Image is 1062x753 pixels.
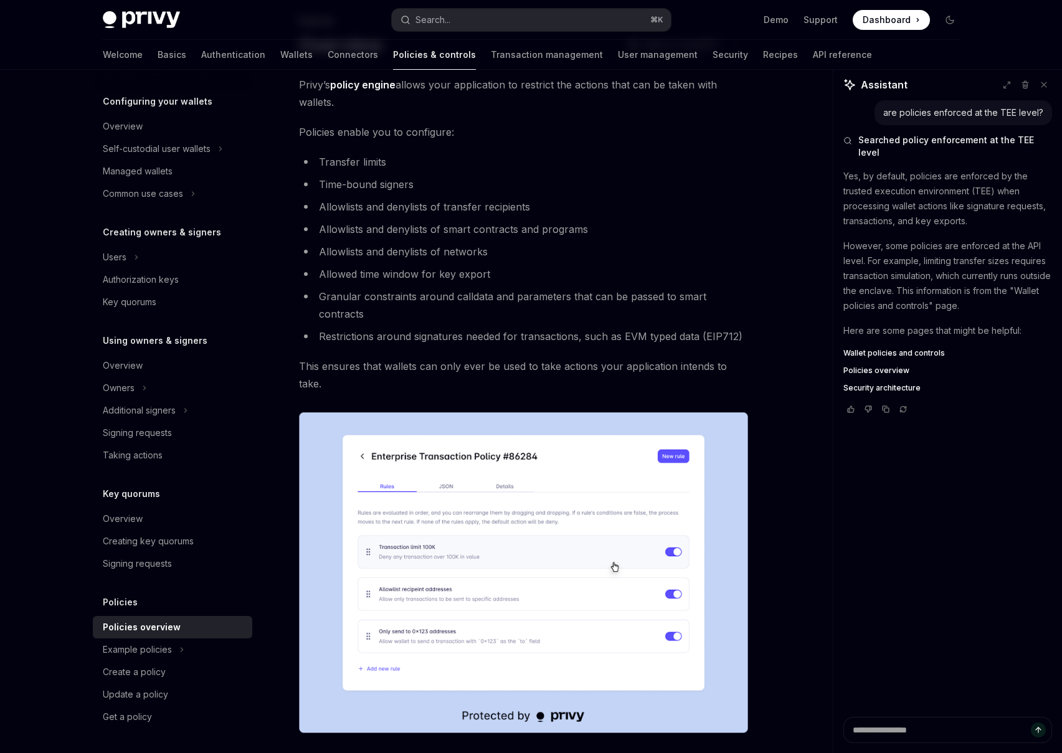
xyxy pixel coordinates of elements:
div: Common use cases [103,186,183,201]
a: Creating key quorums [93,530,252,552]
a: Signing requests [93,422,252,444]
a: Update a policy [93,683,252,706]
span: ⌘ K [650,15,663,25]
span: Privy’s allows your application to restrict the actions that can be taken with wallets. [299,76,748,111]
h5: Configuring your wallets [103,94,212,109]
a: Recipes [763,40,798,70]
span: Security architecture [843,383,921,393]
a: Taking actions [93,444,252,466]
div: Owners [103,381,135,395]
a: Signing requests [93,552,252,575]
span: Policies enable you to configure: [299,123,748,141]
a: Support [804,14,838,26]
li: Restrictions around signatures needed for transactions, such as EVM typed data (EIP712) [299,328,748,345]
div: Overview [103,358,143,373]
a: Get a policy [93,706,252,728]
div: Signing requests [103,425,172,440]
li: Transfer limits [299,153,748,171]
a: Overview [93,508,252,530]
a: Transaction management [491,40,603,70]
li: Time-bound signers [299,176,748,193]
button: Searched policy enforcement at the TEE level [843,134,1052,159]
div: Taking actions [103,448,163,463]
div: Additional signers [103,403,176,418]
span: Searched policy enforcement at the TEE level [858,134,1052,159]
li: Allowlists and denylists of networks [299,243,748,260]
span: Assistant [861,77,908,92]
div: Users [103,250,126,265]
a: User management [618,40,698,70]
a: Managed wallets [93,160,252,182]
li: Granular constraints around calldata and parameters that can be passed to smart contracts [299,288,748,323]
div: Search... [415,12,450,27]
a: Policies overview [93,616,252,638]
div: Create a policy [103,665,166,680]
a: Demo [764,14,789,26]
div: are policies enforced at the TEE level? [883,107,1043,119]
span: Dashboard [863,14,911,26]
a: Basics [158,40,186,70]
img: Managing policies in the Privy Dashboard [299,412,748,733]
a: Welcome [103,40,143,70]
a: Overview [93,115,252,138]
h5: Using owners & signers [103,333,207,348]
button: Search...⌘K [392,9,671,31]
a: Overview [93,354,252,377]
p: Yes, by default, policies are enforced by the trusted execution environment (TEE) when processing... [843,169,1052,229]
div: Key quorums [103,295,156,310]
span: Wallet policies and controls [843,348,945,358]
div: Update a policy [103,687,168,702]
a: Policies overview [843,366,1052,376]
a: Security architecture [843,383,1052,393]
a: Policies & controls [393,40,476,70]
div: Creating key quorums [103,534,194,549]
div: Signing requests [103,556,172,571]
span: Policies overview [843,366,909,376]
a: Dashboard [853,10,930,30]
h5: Key quorums [103,486,160,501]
button: Toggle dark mode [940,10,960,30]
a: API reference [813,40,872,70]
h5: Creating owners & signers [103,225,221,240]
a: Authorization keys [93,268,252,291]
a: Wallets [280,40,313,70]
p: Here are some pages that might be helpful: [843,323,1052,338]
div: Overview [103,511,143,526]
div: Example policies [103,642,172,657]
img: dark logo [103,11,180,29]
a: Wallet policies and controls [843,348,1052,358]
a: Key quorums [93,291,252,313]
a: Create a policy [93,661,252,683]
p: However, some policies are enforced at the API level. For example, limiting transfer sizes requir... [843,239,1052,313]
li: Allowlists and denylists of smart contracts and programs [299,220,748,238]
strong: policy engine [330,78,396,91]
h5: Policies [103,595,138,610]
li: Allowlists and denylists of transfer recipients [299,198,748,215]
div: Policies overview [103,620,181,635]
div: Self-custodial user wallets [103,141,211,156]
li: Allowed time window for key export [299,265,748,283]
div: Overview [103,119,143,134]
div: Managed wallets [103,164,173,179]
button: Send message [1031,722,1046,737]
a: Connectors [328,40,378,70]
a: Security [713,40,748,70]
div: Authorization keys [103,272,179,287]
span: This ensures that wallets can only ever be used to take actions your application intends to take. [299,358,748,392]
a: Authentication [201,40,265,70]
div: Get a policy [103,709,152,724]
